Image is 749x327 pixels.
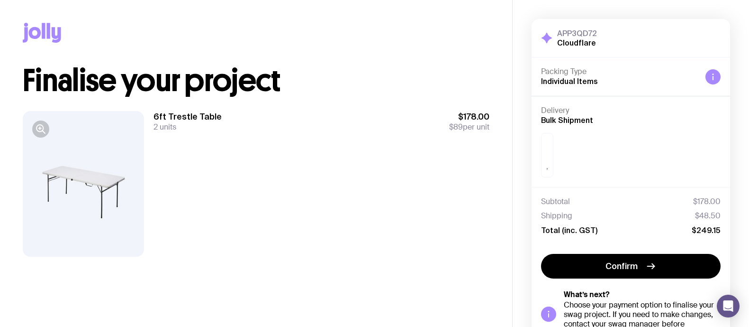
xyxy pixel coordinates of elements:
[557,38,597,47] h2: Cloudflare
[557,28,597,38] h3: APP3QD72
[695,211,721,221] span: $48.50
[449,111,489,122] span: $178.00
[541,254,721,279] button: Confirm
[449,122,489,132] span: per unit
[541,106,721,115] h4: Delivery
[717,295,740,318] div: Open Intercom Messenger
[153,122,176,132] span: 2 units
[564,290,721,299] h5: What’s next?
[541,133,553,178] div: ,
[541,197,570,206] span: Subtotal
[541,67,698,76] h4: Packing Type
[541,77,598,85] span: Individual Items
[692,225,721,235] span: $249.15
[541,116,593,124] span: Bulk Shipment
[153,111,222,122] h3: 6ft Trestle Table
[693,197,721,206] span: $178.00
[541,211,572,221] span: Shipping
[23,65,489,96] h1: Finalise your project
[605,261,638,272] span: Confirm
[541,225,597,235] span: Total (inc. GST)
[449,122,463,132] span: $89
